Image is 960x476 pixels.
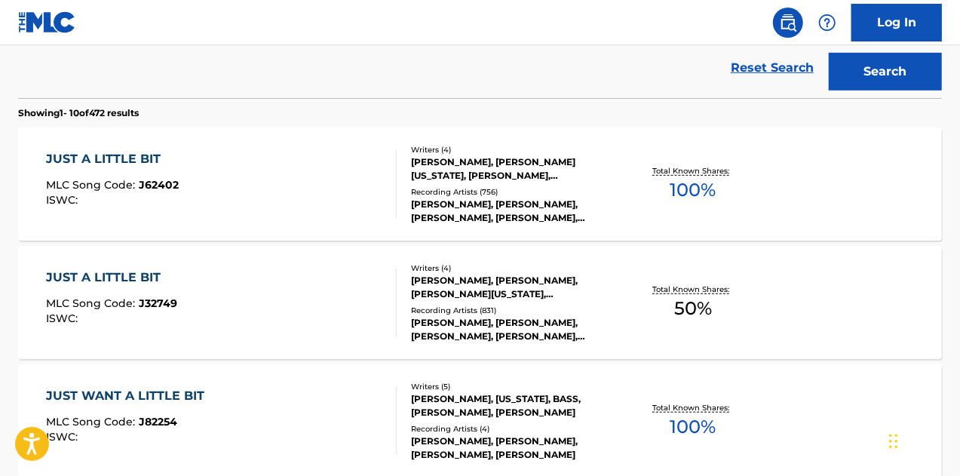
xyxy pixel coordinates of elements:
span: 100 % [670,413,716,441]
div: [PERSON_NAME], [PERSON_NAME], [PERSON_NAME][US_STATE], [PERSON_NAME] [411,274,616,301]
iframe: Chat Widget [885,404,960,476]
span: ISWC : [46,193,81,207]
span: MLC Song Code : [46,415,139,428]
div: Recording Artists ( 4 ) [411,423,616,435]
a: JUST A LITTLE BITMLC Song Code:J62402ISWC:Writers (4)[PERSON_NAME], [PERSON_NAME][US_STATE], [PER... [18,127,942,241]
div: [PERSON_NAME], [PERSON_NAME], [PERSON_NAME], [PERSON_NAME], [PERSON_NAME] [411,198,616,225]
div: Drag [889,419,898,464]
a: Reset Search [723,51,821,84]
div: JUST A LITTLE BIT [46,150,179,168]
span: MLC Song Code : [46,296,139,310]
button: Search [829,53,942,91]
div: [PERSON_NAME], [PERSON_NAME][US_STATE], [PERSON_NAME], [PERSON_NAME] [411,155,616,183]
div: Writers ( 4 ) [411,263,616,274]
div: [PERSON_NAME], [US_STATE], BASS, [PERSON_NAME], [PERSON_NAME] [411,392,616,419]
div: JUST A LITTLE BIT [46,269,177,287]
div: Writers ( 5 ) [411,381,616,392]
img: search [779,14,797,32]
p: Total Known Shares: [653,284,734,295]
span: J32749 [139,296,177,310]
a: Public Search [773,8,803,38]
div: [PERSON_NAME], [PERSON_NAME], [PERSON_NAME], [PERSON_NAME], [PERSON_NAME] [411,316,616,343]
div: JUST WANT A LITTLE BIT [46,387,212,405]
div: Help [812,8,842,38]
span: ISWC : [46,312,81,325]
img: help [818,14,836,32]
span: ISWC : [46,430,81,444]
p: Total Known Shares: [653,402,734,413]
a: JUST A LITTLE BITMLC Song Code:J32749ISWC:Writers (4)[PERSON_NAME], [PERSON_NAME], [PERSON_NAME][... [18,246,942,359]
p: Total Known Shares: [653,165,734,177]
span: MLC Song Code : [46,178,139,192]
span: J62402 [139,178,179,192]
a: Log In [851,4,942,41]
span: 50 % [674,295,712,322]
div: Recording Artists ( 831 ) [411,305,616,316]
span: J82254 [139,415,177,428]
div: [PERSON_NAME], [PERSON_NAME], [PERSON_NAME], [PERSON_NAME] [411,435,616,462]
div: Recording Artists ( 756 ) [411,186,616,198]
div: Writers ( 4 ) [411,144,616,155]
p: Showing 1 - 10 of 472 results [18,106,139,120]
img: MLC Logo [18,11,76,33]
span: 100 % [670,177,716,204]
